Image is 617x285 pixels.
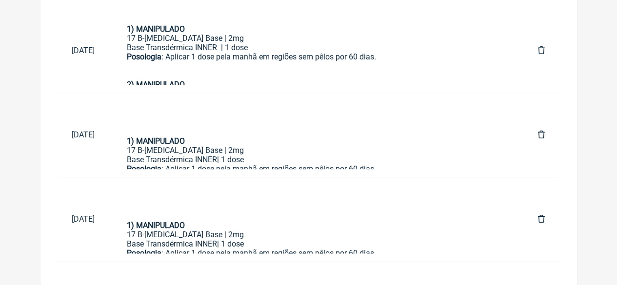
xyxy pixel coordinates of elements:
[111,101,522,169] a: 1) MANIPULADO17 B-[MEDICAL_DATA] Base | 2mgBase Transdérmica INNER| 1 dosePosologia: Aplicar 1 do...
[127,52,507,80] div: : Aplicar 1 dose pela manhã em regiões sem pêlos por 60 dias.
[56,122,111,147] a: [DATE]
[127,230,507,239] div: 17 B-[MEDICAL_DATA] Base | 2mg
[127,34,507,43] div: 17 B-[MEDICAL_DATA] Base | 2mg
[127,43,507,52] div: Base Transdérmica INNER | 1 dose
[127,248,507,276] div: : Aplicar 1 dose pela manhã em regiões sem pêlos por 60 dias.
[127,248,161,258] strong: Posologia
[56,207,111,231] a: [DATE]
[127,239,507,248] div: Base Transdérmica INNER| 1 dose
[56,38,111,63] a: [DATE]
[111,17,522,85] a: 1) MANIPULADO17 B-[MEDICAL_DATA] Base | 2mgBase Transdérmica INNER | 1 dosePosologia: Aplicar 1 d...
[127,136,185,146] strong: 1) MANIPULADO
[127,164,161,173] strong: Posologia
[127,24,185,34] strong: 1) MANIPULADO
[127,146,507,155] div: 17 B-[MEDICAL_DATA] Base | 2mg
[127,52,161,61] strong: Posologia
[127,80,185,89] strong: 2) MANIPULADO
[111,185,522,253] a: 1) MANIPULADO17 B-[MEDICAL_DATA] Base | 2mgBase Transdérmica INNER| 1 dosePosologia: Aplicar 1 do...
[127,155,507,164] div: Base Transdérmica INNER| 1 dose
[127,164,507,192] div: : Aplicar 1 dose pela manhã em regiões sem pêlos por 60 dias.
[127,221,185,230] strong: 1) MANIPULADO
